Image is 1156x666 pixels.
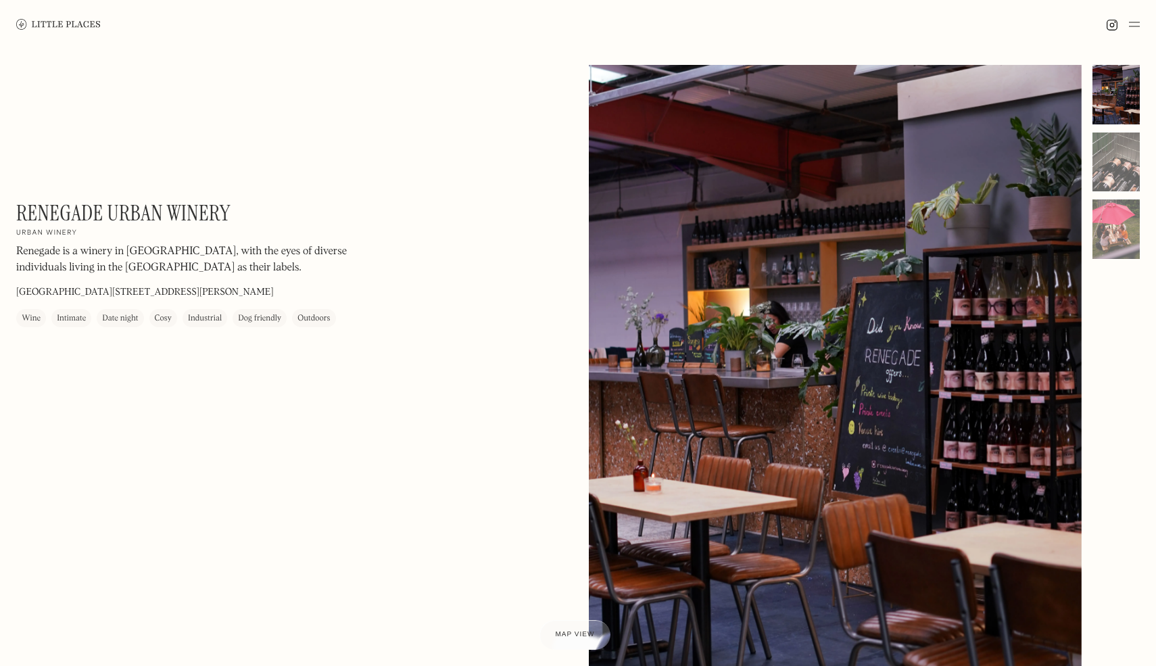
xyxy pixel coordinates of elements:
[57,312,86,325] div: Intimate
[16,200,231,226] h1: Renegade Urban Winery
[102,312,138,325] div: Date night
[238,312,281,325] div: Dog friendly
[16,229,77,238] h2: Urban winery
[16,243,381,276] p: Renegade is a winery in [GEOGRAPHIC_DATA], with the eyes of diverse individuals living in the [GE...
[22,312,41,325] div: Wine
[16,285,274,300] p: [GEOGRAPHIC_DATA][STREET_ADDRESS][PERSON_NAME]
[297,312,330,325] div: Outdoors
[539,620,611,650] a: Map view
[556,631,595,638] span: Map view
[188,312,222,325] div: Industrial
[155,312,172,325] div: Cosy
